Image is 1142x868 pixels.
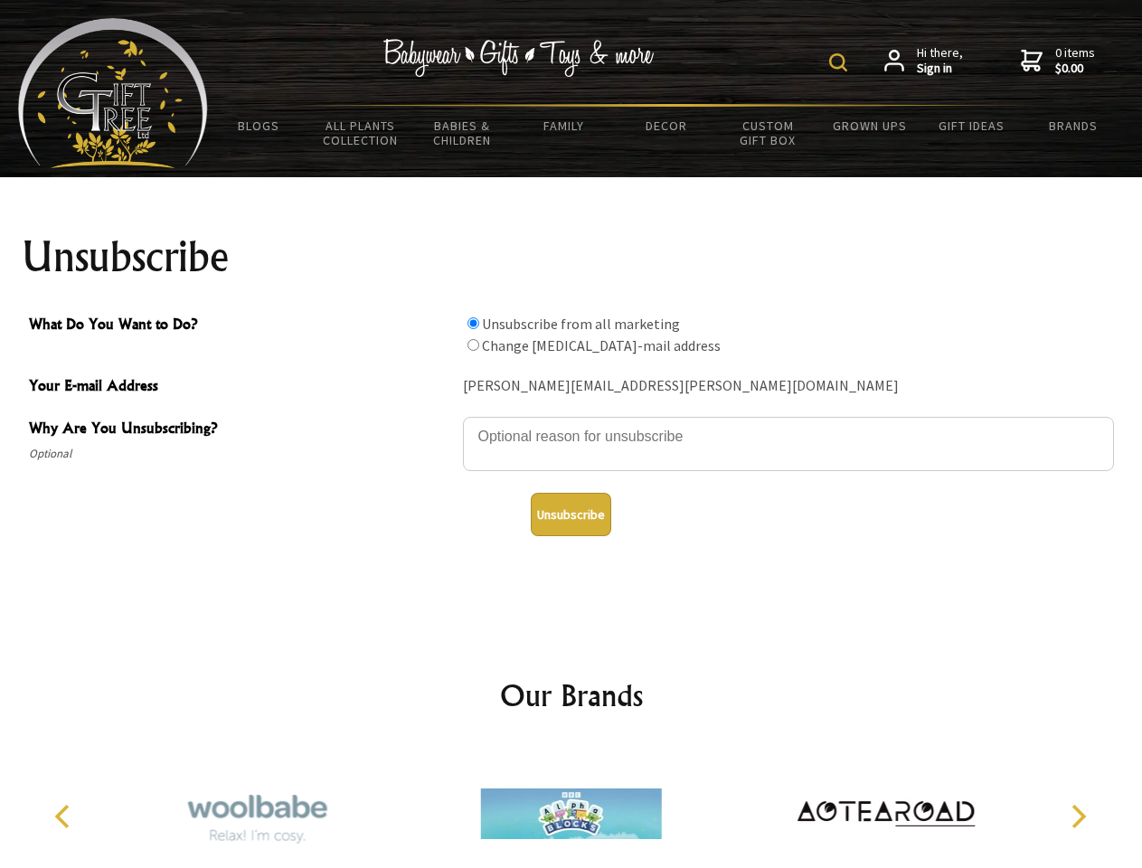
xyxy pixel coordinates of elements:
a: Grown Ups [818,107,920,145]
span: Your E-mail Address [29,374,454,401]
span: Hi there, [917,45,963,77]
img: Babyware - Gifts - Toys and more... [18,18,208,168]
span: Optional [29,443,454,465]
a: Hi there,Sign in [884,45,963,77]
button: Next [1058,797,1098,836]
a: 0 items$0.00 [1021,45,1095,77]
a: BLOGS [208,107,310,145]
button: Previous [45,797,85,836]
img: product search [829,53,847,71]
span: 0 items [1055,44,1095,77]
a: Gift Ideas [920,107,1023,145]
h2: Our Brands [36,674,1107,717]
label: Change [MEDICAL_DATA]-mail address [482,336,721,354]
div: [PERSON_NAME][EMAIL_ADDRESS][PERSON_NAME][DOMAIN_NAME] [463,373,1114,401]
h1: Unsubscribe [22,235,1121,278]
strong: $0.00 [1055,61,1095,77]
a: Custom Gift Box [717,107,819,159]
input: What Do You Want to Do? [467,339,479,351]
span: Why Are You Unsubscribing? [29,417,454,443]
strong: Sign in [917,61,963,77]
img: Babywear - Gifts - Toys & more [383,39,655,77]
input: What Do You Want to Do? [467,317,479,329]
span: What Do You Want to Do? [29,313,454,339]
a: Family [514,107,616,145]
a: All Plants Collection [310,107,412,159]
a: Babies & Children [411,107,514,159]
button: Unsubscribe [531,493,611,536]
textarea: Why Are You Unsubscribing? [463,417,1114,471]
a: Decor [615,107,717,145]
a: Brands [1023,107,1125,145]
label: Unsubscribe from all marketing [482,315,680,333]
